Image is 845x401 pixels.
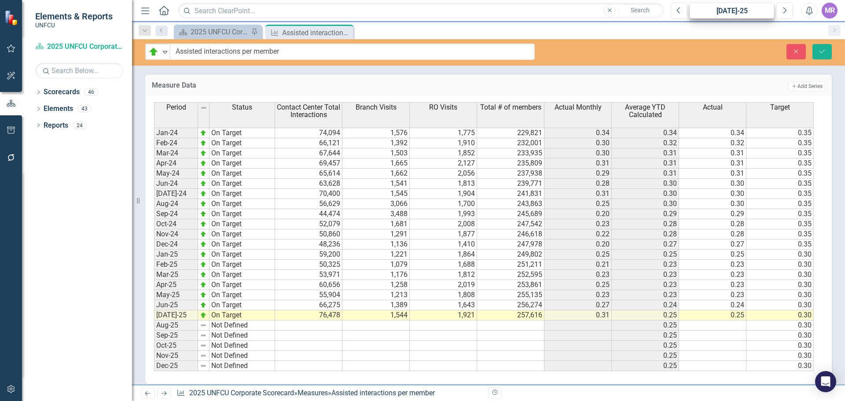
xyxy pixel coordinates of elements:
[209,209,275,219] td: On Target
[154,189,198,199] td: [DATE]-24
[544,219,612,229] td: 0.23
[200,129,207,136] img: zOikAAAAAElFTkSuQmCC
[679,300,746,310] td: 0.24
[209,320,275,331] td: Not Defined
[200,160,207,167] img: zOikAAAAAElFTkSuQmCC
[631,7,650,14] span: Search
[275,310,342,320] td: 76,478
[477,239,544,250] td: 247,978
[154,219,198,229] td: Oct-24
[200,302,207,309] img: zOikAAAAAElFTkSuQmCC
[746,158,814,169] td: 0.35
[35,42,123,52] a: 2025 UNFCU Corporate Scorecard
[746,280,814,290] td: 0.30
[176,388,482,398] div: » »
[275,158,342,169] td: 69,457
[612,158,679,169] td: 0.31
[200,332,207,339] img: 8DAGhfEEPCf229AAAAAElFTkSuQmCC
[679,128,746,138] td: 0.34
[154,179,198,189] td: Jun-24
[200,261,207,268] img: zOikAAAAAElFTkSuQmCC
[746,189,814,199] td: 0.35
[679,169,746,179] td: 0.31
[612,219,679,229] td: 0.28
[154,341,198,351] td: Oct-25
[477,310,544,320] td: 257,616
[200,322,207,329] img: 8DAGhfEEPCf229AAAAAElFTkSuQmCC
[770,103,790,111] span: Target
[410,239,477,250] td: 1,410
[746,148,814,158] td: 0.35
[148,47,159,57] img: On Target
[35,63,123,78] input: Search Below...
[477,290,544,300] td: 255,135
[200,251,207,258] img: zOikAAAAAElFTkSuQmCC
[73,121,87,129] div: 24
[477,250,544,260] td: 249,802
[200,342,207,349] img: 8DAGhfEEPCf229AAAAAElFTkSuQmCC
[200,190,207,197] img: zOikAAAAAElFTkSuQmCC
[200,352,207,359] img: 8DAGhfEEPCf229AAAAAElFTkSuQmCC
[154,300,198,310] td: Jun-25
[209,179,275,189] td: On Target
[544,148,612,158] td: 0.30
[612,250,679,260] td: 0.25
[679,219,746,229] td: 0.28
[209,341,275,351] td: Not Defined
[209,148,275,158] td: On Target
[746,169,814,179] td: 0.35
[477,128,544,138] td: 229,821
[356,103,397,111] span: Branch Visits
[746,199,814,209] td: 0.35
[544,250,612,260] td: 0.25
[679,229,746,239] td: 0.28
[154,128,198,138] td: Jan-24
[232,103,252,111] span: Status
[612,341,679,351] td: 0.25
[410,229,477,239] td: 1,877
[342,199,410,209] td: 3,066
[275,280,342,290] td: 60,656
[154,361,198,371] td: Dec-25
[275,169,342,179] td: 65,614
[84,88,98,96] div: 46
[477,189,544,199] td: 241,831
[477,148,544,158] td: 233,935
[209,331,275,341] td: Not Defined
[200,180,207,187] img: zOikAAAAAElFTkSuQmCC
[746,229,814,239] td: 0.35
[209,351,275,361] td: Not Defined
[44,87,80,97] a: Scorecards
[166,103,186,111] span: Period
[477,158,544,169] td: 235,809
[209,138,275,148] td: On Target
[154,260,198,270] td: Feb-25
[746,310,814,320] td: 0.30
[200,210,207,217] img: zOikAAAAAElFTkSuQmCC
[154,148,198,158] td: Mar-24
[275,250,342,260] td: 59,200
[614,103,677,119] span: Average YTD Calculated
[612,310,679,320] td: 0.25
[154,250,198,260] td: Jan-25
[477,138,544,148] td: 232,001
[410,169,477,179] td: 2,056
[342,189,410,199] td: 1,545
[209,128,275,138] td: On Target
[544,239,612,250] td: 0.20
[679,209,746,219] td: 0.29
[209,361,275,371] td: Not Defined
[154,229,198,239] td: Nov-24
[342,239,410,250] td: 1,136
[410,310,477,320] td: 1,921
[200,241,207,248] img: zOikAAAAAElFTkSuQmCC
[544,158,612,169] td: 0.31
[410,158,477,169] td: 2,127
[209,158,275,169] td: On Target
[200,104,207,111] img: 8DAGhfEEPCf229AAAAAElFTkSuQmCC
[612,199,679,209] td: 0.30
[154,310,198,320] td: [DATE]-25
[612,290,679,300] td: 0.23
[200,170,207,177] img: zOikAAAAAElFTkSuQmCC
[275,179,342,189] td: 63,628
